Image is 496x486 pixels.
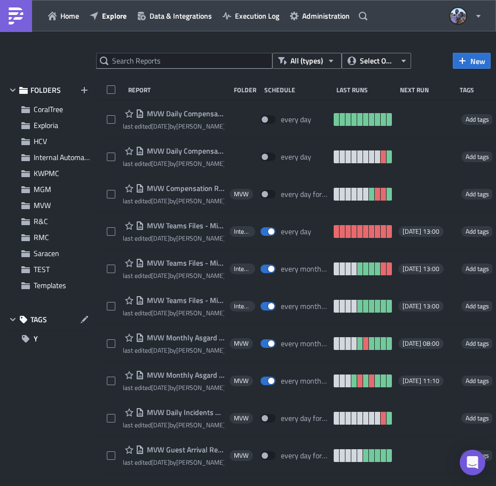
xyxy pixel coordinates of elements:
[144,296,224,305] span: MVW Teams Files - Missing Site Reports
[34,232,49,243] span: RMC
[461,264,493,274] span: Add tags
[470,55,485,67] span: New
[151,457,170,467] time: 2025-07-02T20:50:24Z
[123,421,224,429] div: last edited by [PERSON_NAME]
[461,413,493,424] span: Add tags
[461,376,493,386] span: Add tags
[123,346,224,354] div: last edited by [PERSON_NAME]
[43,7,84,24] button: Home
[34,200,51,211] span: MVW
[132,7,217,24] button: Data & Integrations
[30,85,61,95] span: FOLDERS
[466,152,489,162] span: Add tags
[34,280,66,291] span: Templates
[5,331,93,347] button: Y
[461,152,493,162] span: Add tags
[281,376,328,386] div: every month on the 1st
[34,168,59,179] span: KWPMC
[453,53,491,69] button: New
[149,10,212,21] span: Data & Integrations
[466,114,489,124] span: Add tags
[96,53,272,69] input: Search Reports
[234,302,251,310] span: Internal Automation
[285,7,355,24] button: Administration
[144,146,224,156] span: MVW Daily Compensation Report
[234,227,251,236] span: Internal Automation
[123,197,224,205] div: last edited by [PERSON_NAME]
[7,7,25,25] img: PushMetrics
[34,103,63,115] span: CoralTree
[234,86,259,94] div: Folder
[151,345,170,355] time: 2025-08-04T15:23:03Z
[466,226,489,236] span: Add tags
[336,86,395,94] div: Last Runs
[144,408,224,417] span: MVW Daily Incidents Report - WVC Princeville
[460,86,493,94] div: Tags
[123,160,224,168] div: last edited by [PERSON_NAME]
[461,114,493,125] span: Add tags
[34,331,38,347] span: Y
[151,270,170,281] time: 2025-07-09T20:18:32Z
[281,115,311,124] div: every day
[151,420,170,430] time: 2025-07-02T15:22:40Z
[151,383,170,393] time: 2025-08-25T18:10:09Z
[403,227,439,236] span: 2025-09-03 13:00
[34,119,58,131] span: Exploria
[234,451,249,460] span: MVW
[123,458,224,466] div: last edited by [PERSON_NAME]
[281,189,328,199] div: every day for 10 times
[84,7,132,24] a: Explore
[151,158,170,169] time: 2025-08-14T20:10:15Z
[403,265,439,273] span: 2025-10-02 13:00
[234,190,249,198] span: MVW
[144,445,224,455] span: MVW Guest Arrival Report - SVC Vistana Villages
[272,53,342,69] button: All (types)
[234,265,251,273] span: Internal Automation
[144,258,224,268] span: MVW Teams Files - Missing Brand/Region Reports
[34,152,97,163] span: Internal Automation
[151,308,170,318] time: 2025-07-09T20:18:50Z
[403,302,439,310] span: 2025-10-02 13:00
[123,384,224,392] div: last edited by [PERSON_NAME]
[281,413,328,423] div: every day for 10 times
[400,86,454,94] div: Next Run
[235,10,279,21] span: Execution Log
[290,55,323,67] span: All (types)
[461,226,493,237] span: Add tags
[234,414,249,423] span: MVW
[403,377,439,385] span: 2025-10-01 11:10
[461,189,493,200] span: Add tags
[281,152,311,162] div: every day
[144,109,224,118] span: MVW Daily Compensation Report - MVC Barony Beach Club
[151,121,170,131] time: 2025-08-26T13:26:11Z
[302,10,350,21] span: Administration
[466,376,489,386] span: Add tags
[342,53,411,69] button: Select Owner
[128,86,229,94] div: Report
[34,216,48,227] span: R&C
[144,184,224,193] span: MVW Compensation Report
[461,338,493,349] span: Add tags
[34,136,47,147] span: HCV
[102,10,127,21] span: Explore
[449,7,467,25] img: Avatar
[461,301,493,312] span: Add tags
[123,309,224,317] div: last edited by [PERSON_NAME]
[466,301,489,311] span: Add tags
[217,7,285,24] button: Execution Log
[466,413,489,423] span: Add tags
[466,189,489,199] span: Add tags
[34,248,59,259] span: Saracen
[281,451,328,460] div: every day for 10 times
[60,10,79,21] span: Home
[281,301,328,311] div: every month on Monday, Tuesday, Wednesday, Thursday, Friday, Saturday, Sunday
[281,339,328,348] div: every month on the 1st
[403,339,439,348] span: 2025-10-01 08:00
[264,86,331,94] div: Schedule
[34,184,51,195] span: MGM
[123,122,224,130] div: last edited by [PERSON_NAME]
